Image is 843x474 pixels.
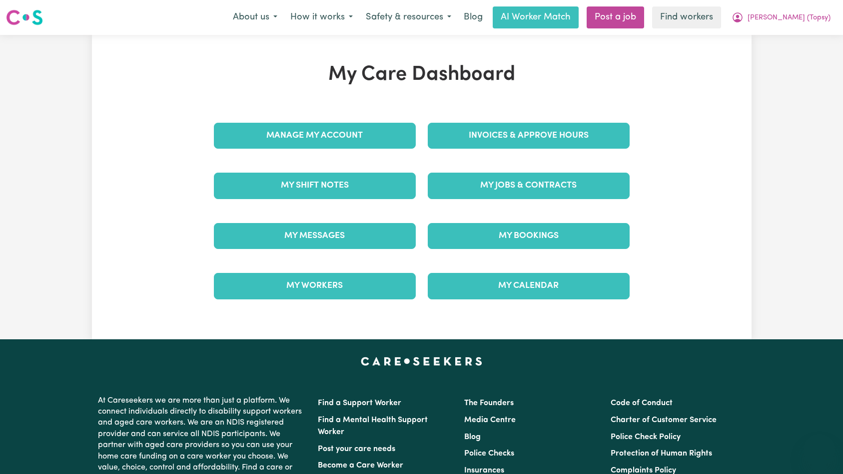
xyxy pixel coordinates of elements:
[318,445,395,453] a: Post your care needs
[318,416,428,436] a: Find a Mental Health Support Worker
[803,434,835,466] iframe: Button to launch messaging window
[318,462,403,470] a: Become a Care Worker
[284,7,359,28] button: How it works
[493,6,579,28] a: AI Worker Match
[458,6,489,28] a: Blog
[611,416,717,424] a: Charter of Customer Service
[226,7,284,28] button: About us
[6,8,43,26] img: Careseekers logo
[6,6,43,29] a: Careseekers logo
[611,399,673,407] a: Code of Conduct
[208,63,636,87] h1: My Care Dashboard
[611,450,712,458] a: Protection of Human Rights
[464,416,516,424] a: Media Centre
[428,273,630,299] a: My Calendar
[464,399,514,407] a: The Founders
[214,123,416,149] a: Manage My Account
[214,173,416,199] a: My Shift Notes
[652,6,721,28] a: Find workers
[361,357,482,365] a: Careseekers home page
[428,123,630,149] a: Invoices & Approve Hours
[611,433,681,441] a: Police Check Policy
[359,7,458,28] button: Safety & resources
[214,273,416,299] a: My Workers
[214,223,416,249] a: My Messages
[748,12,831,23] span: [PERSON_NAME] (Topsy)
[587,6,644,28] a: Post a job
[428,223,630,249] a: My Bookings
[428,173,630,199] a: My Jobs & Contracts
[464,433,481,441] a: Blog
[725,7,837,28] button: My Account
[318,399,401,407] a: Find a Support Worker
[464,450,514,458] a: Police Checks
